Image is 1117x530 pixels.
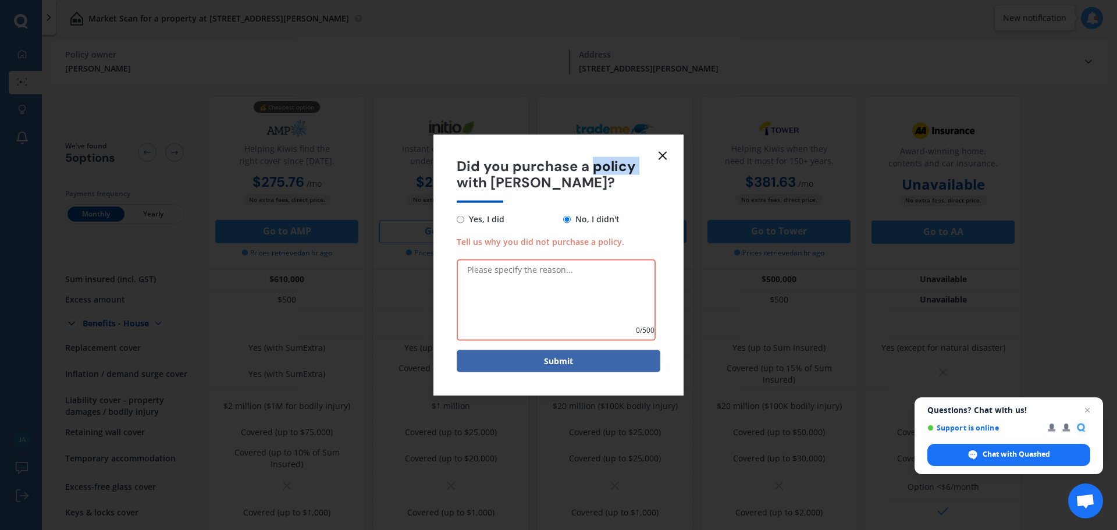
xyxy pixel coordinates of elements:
span: Questions? Chat with us! [927,405,1090,415]
span: Chat with Quashed [983,449,1050,460]
span: Tell us why you did not purchase a policy. [457,236,624,247]
span: Support is online [927,424,1040,432]
button: Submit [457,350,660,372]
span: Yes, I did [464,212,504,226]
input: Yes, I did [457,215,464,223]
span: No, I didn't [571,212,620,226]
span: Did you purchase a policy with [PERSON_NAME]? [457,158,660,191]
span: Chat with Quashed [927,444,1090,466]
span: 0 / 500 [636,325,654,336]
input: No, I didn't [563,215,571,223]
a: Open chat [1068,483,1103,518]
